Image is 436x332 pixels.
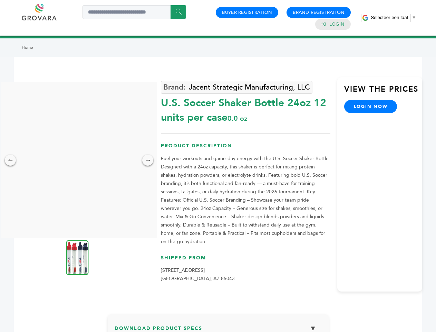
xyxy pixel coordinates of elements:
[371,15,416,20] a: Selecteer een taal​
[161,255,330,267] h3: Shipped From
[142,155,153,166] div: →
[344,84,422,100] h3: View the Prices
[222,9,272,16] a: Buyer Registration
[344,100,397,113] a: login now
[412,15,416,20] span: ▼
[161,266,330,283] p: [STREET_ADDRESS] [GEOGRAPHIC_DATA], AZ 85043
[83,5,186,19] input: Search a product or brand...
[161,155,330,246] p: Fuel your workouts and game-day energy with the U.S. Soccer Shaker Bottle. Designed with a 24oz c...
[293,9,345,16] a: Brand Registration
[161,142,330,155] h3: Product Description
[161,81,312,94] a: Jacent Strategic Manufacturing, LLC
[66,240,89,275] img: U.S. Soccer Shaker Bottle – 24oz 12 units per case 0.0 oz
[371,15,408,20] span: Selecteer een taal
[161,92,330,125] div: U.S. Soccer Shaker Bottle 24oz 12 units per case
[5,155,16,166] div: ←
[22,45,33,50] a: Home
[227,114,247,123] span: 0.0 oz
[329,21,345,27] a: Login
